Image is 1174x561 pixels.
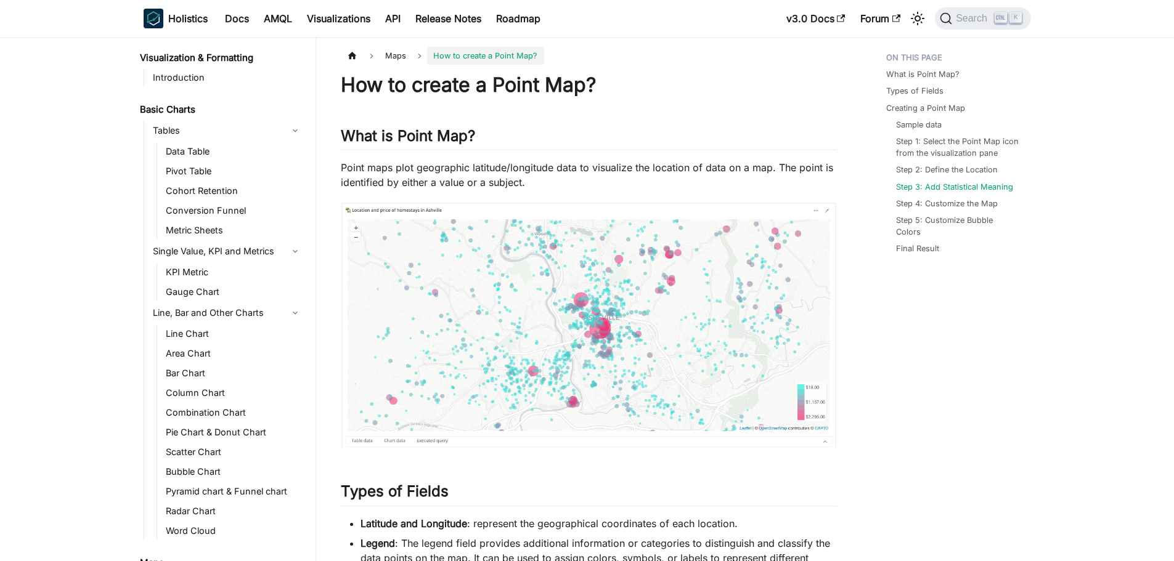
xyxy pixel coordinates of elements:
h2: What is Point Map? [341,127,837,150]
img: point-map-official [341,202,837,449]
a: Basic Charts [136,101,305,118]
a: Step 3: Add Statistical Meaning [896,181,1013,193]
a: Word Cloud [162,522,305,539]
nav: Docs sidebar [131,37,316,561]
a: Sample data [896,119,942,131]
a: KPI Metric [162,264,305,281]
a: Column Chart [162,384,305,402]
a: What is Point Map? [886,68,960,80]
a: Pyramid chart & Funnel chart [162,483,305,500]
a: Combination Chart [162,404,305,421]
b: Holistics [168,11,208,26]
nav: Breadcrumbs [341,47,837,65]
strong: Legend [361,537,395,549]
a: Line, Bar and Other Charts [149,303,305,323]
a: AMQL [256,9,300,28]
h2: Types of Fields [341,482,837,506]
a: HolisticsHolistics [144,9,208,28]
a: Final Result [896,243,939,254]
a: API [378,9,408,28]
button: Search (Ctrl+K) [935,7,1030,30]
a: Roadmap [489,9,548,28]
a: v3.0 Docs [779,9,853,28]
span: Search [952,13,995,24]
a: Step 2: Define the Location [896,164,998,176]
h1: How to create a Point Map? [341,73,837,97]
a: Forum [853,9,908,28]
a: Pie Chart & Donut Chart [162,424,305,441]
a: Bubble Chart [162,463,305,480]
a: Cohort Retention [162,182,305,200]
a: Radar Chart [162,502,305,520]
strong: Latitude and Longitude [361,517,467,530]
a: Step 1: Select the Point Map icon from the visualization pane [896,135,1019,159]
a: Scatter Chart [162,443,305,461]
a: Creating a Point Map [886,102,965,114]
a: Conversion Funnel [162,202,305,219]
span: How to create a Point Map? [427,47,544,65]
span: Maps [379,47,412,65]
a: Step 5: Customize Bubble Colors [896,214,1019,238]
a: Bar Chart [162,365,305,382]
img: Holistics [144,9,163,28]
a: Area Chart [162,345,305,362]
a: Docs [218,9,256,28]
a: Metric Sheets [162,222,305,239]
button: Switch between dark and light mode (currently light mode) [908,9,927,28]
a: Step 4: Customize the Map [896,198,998,209]
li: : represent the geographical coordinates of each location. [361,516,837,531]
a: Data Table [162,143,305,160]
a: Single Value, KPI and Metrics [149,241,305,261]
a: Gauge Chart [162,283,305,301]
a: Release Notes [408,9,489,28]
a: Tables [149,121,305,140]
a: Home page [341,47,364,65]
a: Visualizations [300,9,378,28]
a: Line Chart [162,325,305,342]
a: Types of Fields [886,85,944,97]
a: Pivot Table [162,163,305,180]
kbd: K [1009,12,1022,23]
a: Visualization & Formatting [136,49,305,67]
a: Introduction [149,69,305,86]
p: Point maps plot geographic latitude/longitude data to visualize the location of data on a map. Th... [341,160,837,190]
